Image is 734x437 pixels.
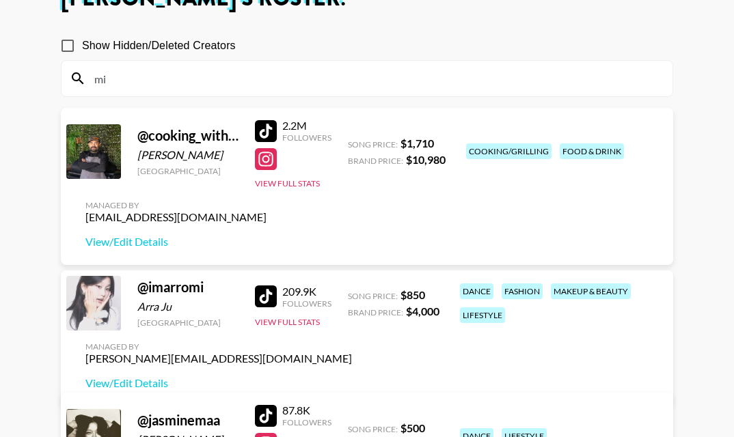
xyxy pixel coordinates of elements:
[85,235,267,249] a: View/Edit Details
[255,317,320,327] button: View Full Stats
[348,156,403,166] span: Brand Price:
[406,153,446,166] strong: $ 10,980
[137,166,239,176] div: [GEOGRAPHIC_DATA]
[400,137,434,150] strong: $ 1,710
[255,178,320,188] button: View Full Stats
[400,421,425,434] strong: $ 500
[282,285,331,298] div: 209.9K
[348,291,398,301] span: Song Price:
[85,341,352,352] div: Managed By
[137,279,239,296] div: @ imarromi
[560,143,624,159] div: food & drink
[86,68,664,89] input: Search by User Name
[137,318,239,328] div: [GEOGRAPHIC_DATA]
[348,139,398,150] span: Song Price:
[85,200,267,210] div: Managed By
[137,412,239,429] div: @ jasminemaa
[137,148,239,162] div: [PERSON_NAME]
[282,404,331,417] div: 87.8K
[85,210,267,224] div: [EMAIL_ADDRESS][DOMAIN_NAME]
[406,305,439,318] strong: $ 4,000
[137,127,239,144] div: @ cooking_with_fire
[348,307,403,318] span: Brand Price:
[282,298,331,309] div: Followers
[348,424,398,434] span: Song Price:
[282,417,331,427] div: Followers
[85,352,352,365] div: [PERSON_NAME][EMAIL_ADDRESS][DOMAIN_NAME]
[551,283,631,299] div: makeup & beauty
[400,288,425,301] strong: $ 850
[460,283,493,299] div: dance
[466,143,552,159] div: cooking/grilling
[82,38,236,54] span: Show Hidden/Deleted Creators
[282,132,331,143] div: Followers
[502,283,543,299] div: fashion
[85,376,352,390] a: View/Edit Details
[282,119,331,132] div: 2.2M
[137,300,239,313] div: Arra Ju
[460,307,505,323] div: lifestyle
